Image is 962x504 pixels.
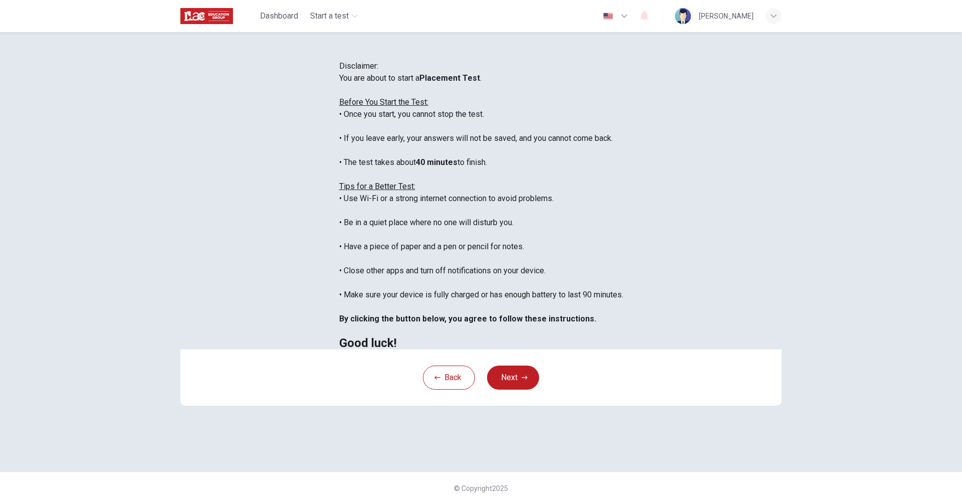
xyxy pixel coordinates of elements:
[339,182,415,191] u: Tips for a Better Test:
[423,366,475,390] button: Back
[339,314,596,323] b: By clicking the button below, you agree to follow these instructions.
[419,73,480,83] b: Placement Test
[675,8,691,24] img: Profile picture
[339,97,428,107] u: Before You Start the Test:
[699,10,754,22] div: [PERSON_NAME]
[339,61,378,71] span: Disclaimer:
[487,366,539,390] button: Next
[180,6,256,26] a: ILAC logo
[256,7,302,25] button: Dashboard
[310,10,349,22] span: Start a test
[602,13,614,20] img: en
[180,6,233,26] img: ILAC logo
[339,337,623,349] h2: Good luck!
[454,484,508,492] span: © Copyright 2025
[416,157,457,167] b: 40 minutes
[339,72,623,349] div: You are about to start a . • Once you start, you cannot stop the test. • If you leave early, your...
[260,10,298,22] span: Dashboard
[306,7,362,25] button: Start a test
